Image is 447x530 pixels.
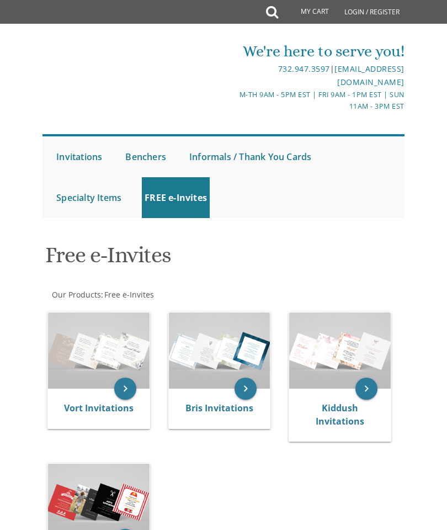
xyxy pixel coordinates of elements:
img: Vort Invitations [48,312,150,389]
img: Kiddush Invitations [289,312,391,389]
div: M-Th 9am - 5pm EST | Fri 9am - 1pm EST | Sun 11am - 3pm EST [224,89,404,113]
a: Our Products [51,289,101,300]
a: keyboard_arrow_right [114,378,136,400]
a: Vort Invitations [64,402,134,414]
a: FREE e-Invites [142,177,210,218]
a: Free e-Invites [103,289,154,300]
div: : [42,289,405,300]
a: 732.947.3597 [278,63,330,74]
a: Specialty Items [54,177,124,218]
a: My Cart [277,1,337,23]
a: keyboard_arrow_right [235,378,257,400]
span: Free e-Invites [104,289,154,300]
a: Invitations [54,136,105,177]
a: Bris Invitations [185,402,253,414]
img: Bris Invitations [169,312,270,389]
a: keyboard_arrow_right [355,378,377,400]
div: | [224,62,404,89]
h1: Free e-Invites [45,243,402,275]
a: Benchers [123,136,169,177]
a: Kiddush Invitations [316,402,364,427]
a: [EMAIL_ADDRESS][DOMAIN_NAME] [334,63,405,87]
a: Informals / Thank You Cards [187,136,314,177]
div: We're here to serve you! [224,40,404,62]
